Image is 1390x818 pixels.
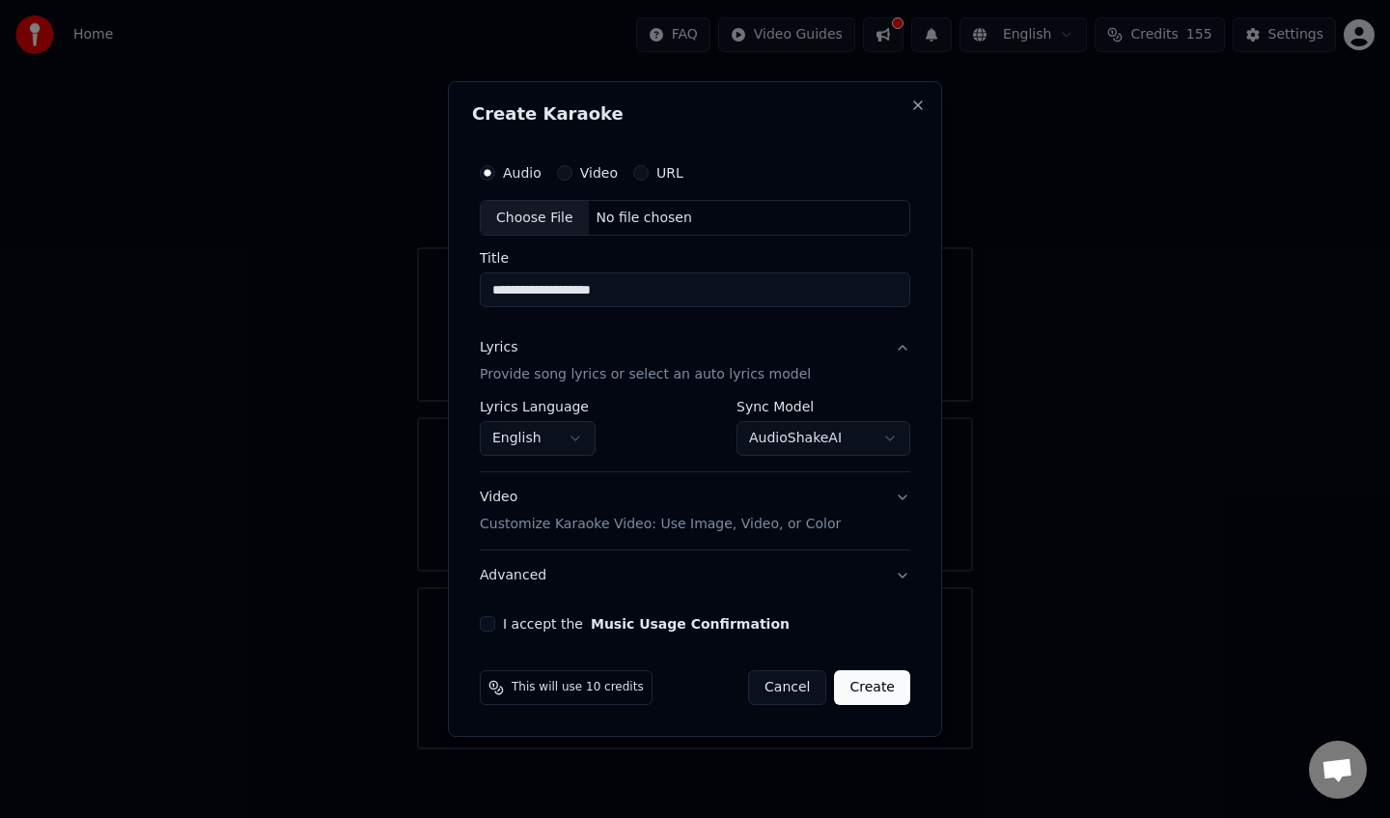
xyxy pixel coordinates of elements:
[480,515,841,534] p: Customize Karaoke Video: Use Image, Video, or Color
[748,670,826,705] button: Cancel
[480,252,910,266] label: Title
[481,201,589,236] div: Choose File
[737,401,910,414] label: Sync Model
[480,473,910,550] button: VideoCustomize Karaoke Video: Use Image, Video, or Color
[480,366,811,385] p: Provide song lyrics or select an auto lyrics model
[512,680,644,695] span: This will use 10 credits
[480,401,596,414] label: Lyrics Language
[472,105,918,123] h2: Create Karaoke
[503,617,790,631] label: I accept the
[580,166,618,180] label: Video
[834,670,910,705] button: Create
[480,339,517,358] div: Lyrics
[480,550,910,601] button: Advanced
[591,617,790,631] button: I accept the
[480,489,841,535] div: Video
[480,324,910,401] button: LyricsProvide song lyrics or select an auto lyrics model
[503,166,542,180] label: Audio
[656,166,683,180] label: URL
[480,401,910,472] div: LyricsProvide song lyrics or select an auto lyrics model
[589,209,700,228] div: No file chosen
